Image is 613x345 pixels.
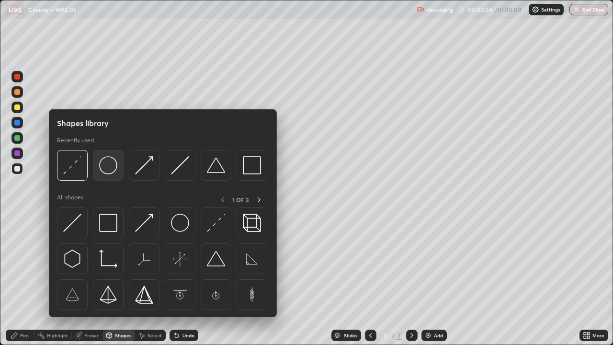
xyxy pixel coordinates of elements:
[207,214,225,232] img: svg+xml;charset=utf-8,%3Csvg%20xmlns%3D%22http%3A%2F%2Fwww.w3.org%2F2000%2Fsvg%22%20width%3D%2230...
[207,156,225,174] img: svg+xml;charset=utf-8,%3Csvg%20xmlns%3D%22http%3A%2F%2Fwww.w3.org%2F2000%2Fsvg%22%20width%3D%2238...
[57,137,94,144] p: Recently used
[63,286,81,304] img: svg+xml;charset=utf-8,%3Csvg%20xmlns%3D%22http%3A%2F%2Fwww.w3.org%2F2000%2Fsvg%22%20width%3D%2265...
[20,333,29,338] div: Pen
[57,194,83,206] p: All shapes
[380,333,390,338] div: 3
[243,156,261,174] img: svg+xml;charset=utf-8,%3Csvg%20xmlns%3D%22http%3A%2F%2Fwww.w3.org%2F2000%2Fsvg%22%20width%3D%2234...
[135,214,153,232] img: svg+xml;charset=utf-8,%3Csvg%20xmlns%3D%22http%3A%2F%2Fwww.w3.org%2F2000%2Fsvg%22%20width%3D%2230...
[532,6,539,13] img: class-settings-icons
[135,250,153,268] img: svg+xml;charset=utf-8,%3Csvg%20xmlns%3D%22http%3A%2F%2Fwww.w3.org%2F2000%2Fsvg%22%20width%3D%2265...
[569,4,608,15] button: End Class
[63,250,81,268] img: svg+xml;charset=utf-8,%3Csvg%20xmlns%3D%22http%3A%2F%2Fwww.w3.org%2F2000%2Fsvg%22%20width%3D%2230...
[99,156,117,174] img: svg+xml;charset=utf-8,%3Csvg%20xmlns%3D%22http%3A%2F%2Fwww.w3.org%2F2000%2Fsvg%22%20width%3D%2236...
[426,6,453,13] p: Recording
[115,333,131,338] div: Shapes
[232,196,249,204] p: 1 OF 3
[28,6,77,13] p: Circular + WPE 05
[424,332,432,339] img: add-slide-button
[57,117,109,129] h5: Shapes library
[541,7,560,12] p: Settings
[171,250,189,268] img: svg+xml;charset=utf-8,%3Csvg%20xmlns%3D%22http%3A%2F%2Fwww.w3.org%2F2000%2Fsvg%22%20width%3D%2265...
[9,6,22,13] p: LIVE
[207,250,225,268] img: svg+xml;charset=utf-8,%3Csvg%20xmlns%3D%22http%3A%2F%2Fwww.w3.org%2F2000%2Fsvg%22%20width%3D%2238...
[417,6,424,13] img: recording.375f2c34.svg
[47,333,68,338] div: Highlight
[243,214,261,232] img: svg+xml;charset=utf-8,%3Csvg%20xmlns%3D%22http%3A%2F%2Fwww.w3.org%2F2000%2Fsvg%22%20width%3D%2235...
[135,156,153,174] img: svg+xml;charset=utf-8,%3Csvg%20xmlns%3D%22http%3A%2F%2Fwww.w3.org%2F2000%2Fsvg%22%20width%3D%2230...
[207,286,225,304] img: svg+xml;charset=utf-8,%3Csvg%20xmlns%3D%22http%3A%2F%2Fwww.w3.org%2F2000%2Fsvg%22%20width%3D%2265...
[243,286,261,304] img: svg+xml;charset=utf-8,%3Csvg%20xmlns%3D%22http%3A%2F%2Fwww.w3.org%2F2000%2Fsvg%22%20width%3D%2265...
[171,286,189,304] img: svg+xml;charset=utf-8,%3Csvg%20xmlns%3D%22http%3A%2F%2Fwww.w3.org%2F2000%2Fsvg%22%20width%3D%2265...
[171,156,189,174] img: svg+xml;charset=utf-8,%3Csvg%20xmlns%3D%22http%3A%2F%2Fwww.w3.org%2F2000%2Fsvg%22%20width%3D%2230...
[63,214,81,232] img: svg+xml;charset=utf-8,%3Csvg%20xmlns%3D%22http%3A%2F%2Fwww.w3.org%2F2000%2Fsvg%22%20width%3D%2230...
[182,333,194,338] div: Undo
[397,331,402,340] div: 3
[63,156,81,174] img: svg+xml;charset=utf-8,%3Csvg%20xmlns%3D%22http%3A%2F%2Fwww.w3.org%2F2000%2Fsvg%22%20width%3D%2230...
[592,333,604,338] div: More
[99,214,117,232] img: svg+xml;charset=utf-8,%3Csvg%20xmlns%3D%22http%3A%2F%2Fwww.w3.org%2F2000%2Fsvg%22%20width%3D%2234...
[99,250,117,268] img: svg+xml;charset=utf-8,%3Csvg%20xmlns%3D%22http%3A%2F%2Fwww.w3.org%2F2000%2Fsvg%22%20width%3D%2233...
[573,6,580,13] img: end-class-cross
[135,286,153,304] img: svg+xml;charset=utf-8,%3Csvg%20xmlns%3D%22http%3A%2F%2Fwww.w3.org%2F2000%2Fsvg%22%20width%3D%2234...
[243,250,261,268] img: svg+xml;charset=utf-8,%3Csvg%20xmlns%3D%22http%3A%2F%2Fwww.w3.org%2F2000%2Fsvg%22%20width%3D%2265...
[84,333,99,338] div: Eraser
[99,286,117,304] img: svg+xml;charset=utf-8,%3Csvg%20xmlns%3D%22http%3A%2F%2Fwww.w3.org%2F2000%2Fsvg%22%20width%3D%2234...
[392,333,395,338] div: /
[171,214,189,232] img: svg+xml;charset=utf-8,%3Csvg%20xmlns%3D%22http%3A%2F%2Fwww.w3.org%2F2000%2Fsvg%22%20width%3D%2236...
[148,333,162,338] div: Select
[434,333,443,338] div: Add
[344,333,357,338] div: Slides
